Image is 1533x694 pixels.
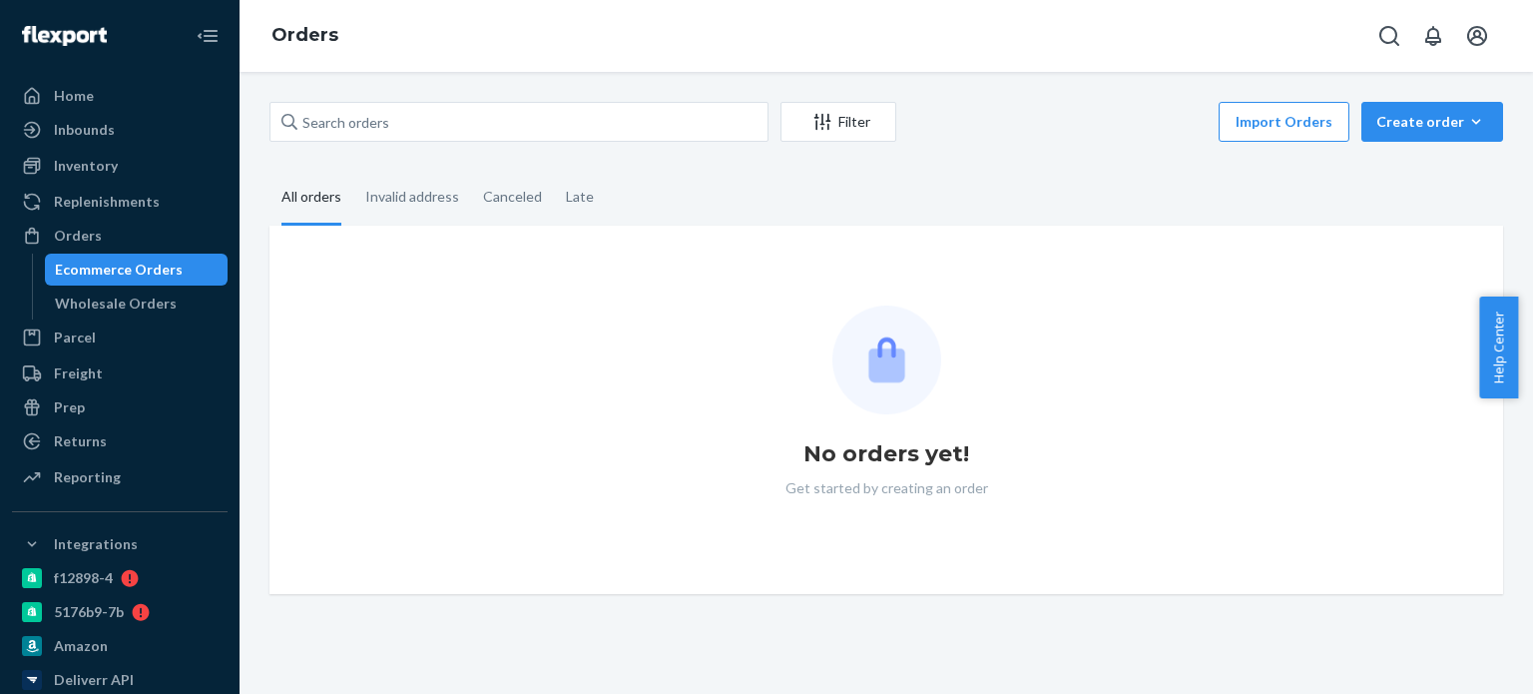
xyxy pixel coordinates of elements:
button: Open account menu [1457,16,1497,56]
a: Replenishments [12,186,228,218]
a: Prep [12,391,228,423]
a: Freight [12,357,228,389]
div: Prep [54,397,85,417]
div: Returns [54,431,107,451]
a: Returns [12,425,228,457]
a: Inbounds [12,114,228,146]
div: Freight [54,363,103,383]
div: Ecommerce Orders [55,260,183,280]
div: Filter [781,112,895,132]
ol: breadcrumbs [255,7,354,65]
div: Home [54,86,94,106]
div: Canceled [483,171,542,223]
div: Late [566,171,594,223]
button: Import Orders [1219,102,1349,142]
a: Orders [271,24,338,46]
a: Wholesale Orders [45,288,229,320]
div: Replenishments [54,192,160,212]
button: Help Center [1479,297,1518,398]
button: Integrations [12,528,228,560]
button: Close Navigation [188,16,228,56]
div: Invalid address [365,171,459,223]
div: All orders [281,171,341,226]
a: 5176b9-7b [12,596,228,628]
div: Create order [1376,112,1488,132]
h1: No orders yet! [803,438,969,470]
a: Home [12,80,228,112]
button: Open Search Box [1369,16,1409,56]
a: f12898-4 [12,562,228,594]
div: Integrations [54,534,138,554]
div: Inventory [54,156,118,176]
a: Reporting [12,461,228,493]
div: Wholesale Orders [55,294,177,314]
a: Ecommerce Orders [45,254,229,286]
div: Amazon [54,636,108,656]
input: Search orders [269,102,768,142]
a: Parcel [12,322,228,353]
button: Create order [1361,102,1503,142]
div: f12898-4 [54,568,113,588]
img: Empty list [832,306,941,414]
button: Filter [780,102,896,142]
a: Amazon [12,630,228,662]
a: Orders [12,220,228,252]
p: Get started by creating an order [785,478,988,498]
button: Open notifications [1413,16,1453,56]
div: Inbounds [54,120,115,140]
div: Parcel [54,328,96,347]
div: 5176b9-7b [54,602,124,622]
div: Deliverr API [54,670,134,690]
div: Orders [54,226,102,246]
div: Reporting [54,467,121,487]
img: Flexport logo [22,26,107,46]
a: Inventory [12,150,228,182]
